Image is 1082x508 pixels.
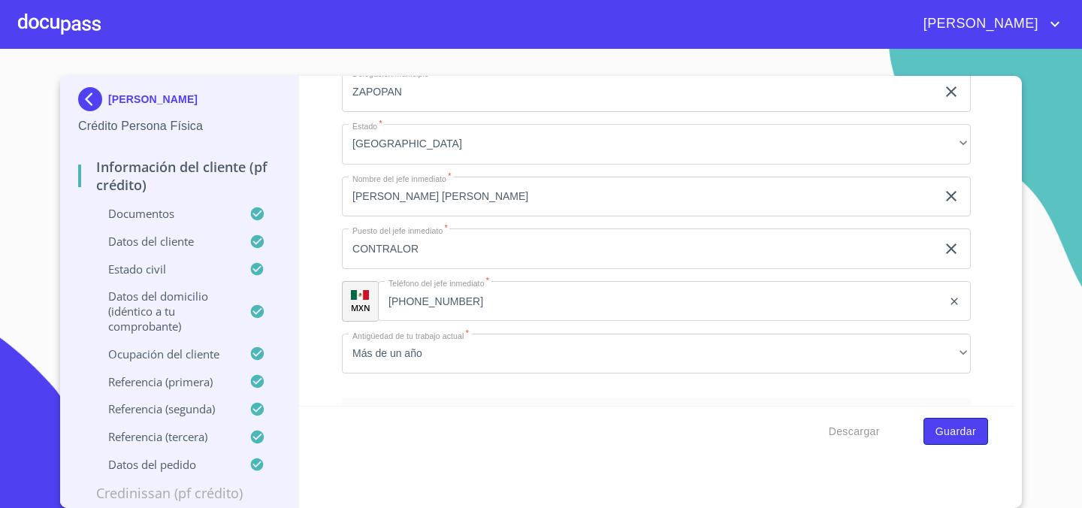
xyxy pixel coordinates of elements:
p: MXN [351,302,370,313]
img: R93DlvwvvjP9fbrDwZeCRYBHk45OWMq+AAOlFVsxT89f82nwPLnD58IP7+ANJEaWYhP0Tx8kkA0WlQMPQsAAgwAOmBj20AXj6... [351,290,369,301]
p: Datos del pedido [78,457,249,472]
p: Estado Civil [78,262,249,277]
p: Documentos [78,206,249,221]
p: Información del cliente (PF crédito) [78,158,280,194]
p: Datos del domicilio (idéntico a tu comprobante) [78,289,249,334]
p: Ocupación del Cliente [78,346,249,361]
p: Credinissan (PF crédito) [78,484,280,502]
p: Referencia (tercera) [78,429,249,444]
span: Guardar [935,422,976,441]
button: clear input [942,83,960,101]
button: clear input [942,187,960,205]
p: Referencia (primera) [78,374,249,389]
button: Descargar [823,418,886,446]
button: clear input [948,295,960,307]
div: [PERSON_NAME] [78,87,280,117]
div: [GEOGRAPHIC_DATA] [342,124,971,165]
span: [PERSON_NAME] [912,12,1046,36]
button: account of current user [912,12,1064,36]
p: Crédito Persona Física [78,117,280,135]
button: clear input [942,240,960,258]
span: Descargar [829,422,880,441]
button: Guardar [923,418,988,446]
p: [PERSON_NAME] [108,93,198,105]
div: Más de un año [342,334,971,374]
p: Datos del cliente [78,234,249,249]
img: Docupass spot blue [78,87,108,111]
p: Referencia (segunda) [78,401,249,416]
